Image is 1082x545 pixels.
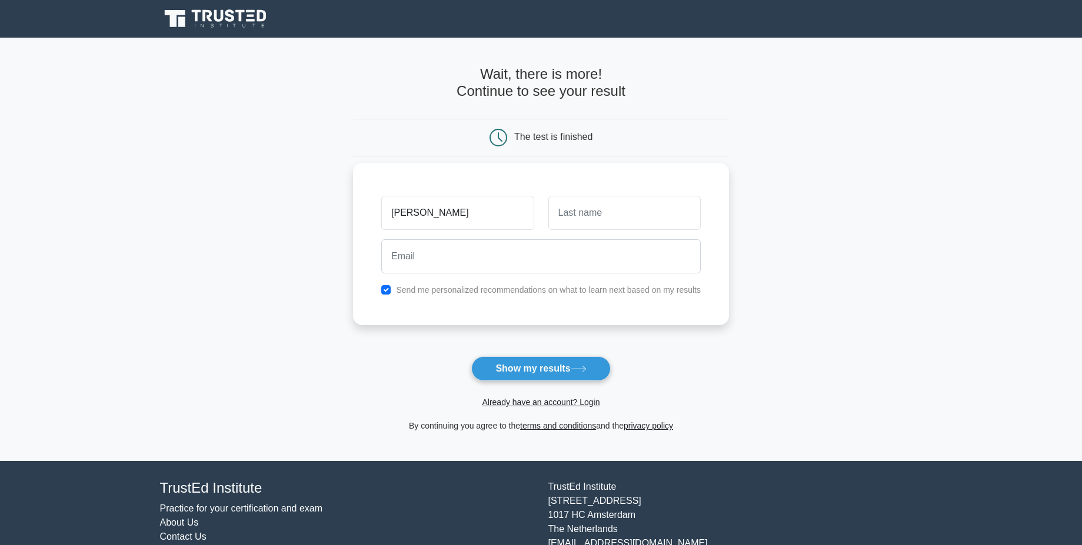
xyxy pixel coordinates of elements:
[381,239,701,273] input: Email
[548,196,701,230] input: Last name
[160,503,323,513] a: Practice for your certification and exam
[624,421,673,430] a: privacy policy
[471,356,610,381] button: Show my results
[514,132,592,142] div: The test is finished
[160,480,534,497] h4: TrustEd Institute
[160,531,207,541] a: Contact Us
[482,397,600,407] a: Already have an account? Login
[353,66,729,100] h4: Wait, there is more! Continue to see your result
[396,285,701,295] label: Send me personalized recommendations on what to learn next based on my results
[160,517,199,527] a: About Us
[346,419,736,433] div: By continuing you agree to the and the
[520,421,596,430] a: terms and conditions
[381,196,534,230] input: First name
